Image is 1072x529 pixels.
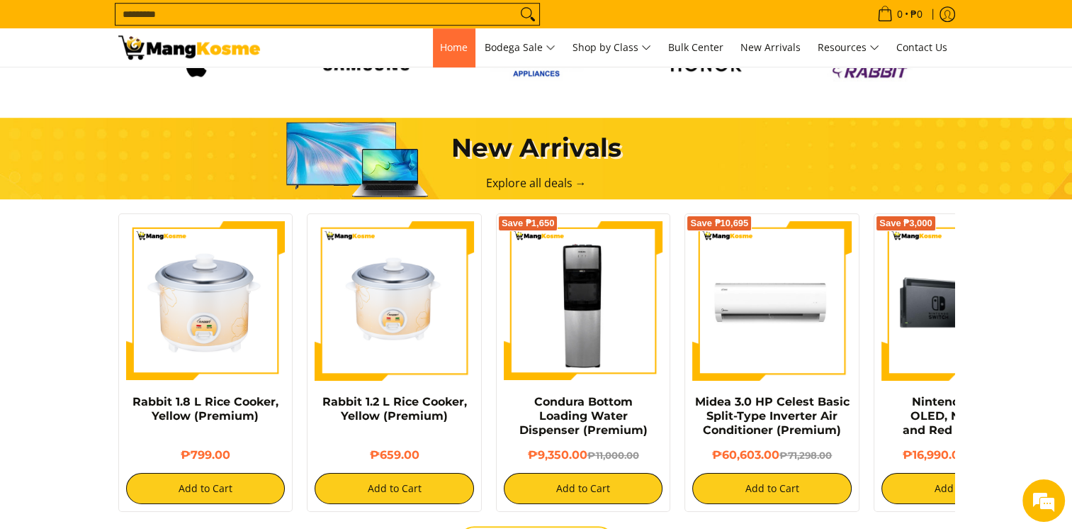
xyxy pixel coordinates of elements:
[504,473,663,504] button: Add to Cart
[881,448,1041,462] h6: ₱16,990.00
[668,40,723,54] span: Bulk Center
[322,395,466,423] a: Rabbit 1.2 L Rice Cooker, Yellow (Premium)
[692,448,852,462] h6: ₱60,603.00
[274,28,954,67] nav: Main Menu
[232,7,266,41] div: Minimize live chat window
[82,168,196,311] span: We're online!
[587,450,639,461] del: ₱11,000.00
[485,39,555,57] span: Bodega Sale
[519,395,648,437] a: Condura Bottom Loading Water Dispenser (Premium)
[7,367,270,416] textarea: Type your message and hit 'Enter'
[315,448,474,462] h6: ₱659.00
[126,221,286,381] img: https://mangkosme.com/products/rabbit-1-8-l-rice-cooker-yellow-class-a
[315,473,474,504] button: Add to Cart
[811,28,886,67] a: Resources
[126,448,286,462] h6: ₱799.00
[502,219,555,228] span: Save ₱1,650
[315,221,474,381] img: rabbit-1.2-liter-rice-cooker-yellow-full-view-mang-kosme
[881,473,1041,504] button: Add to Cart
[74,79,238,98] div: Chat with us now
[440,40,468,54] span: Home
[690,219,748,228] span: Save ₱10,695
[433,28,475,67] a: Home
[818,39,879,57] span: Resources
[881,221,1041,381] img: nintendo-switch-with-joystick-and-dock-full-view-mang-kosme
[889,28,954,67] a: Contact Us
[504,448,663,462] h6: ₱9,350.00
[895,9,905,19] span: 0
[486,175,587,191] a: Explore all deals →
[779,450,832,461] del: ₱71,298.00
[740,40,801,54] span: New Arrivals
[896,40,947,54] span: Contact Us
[661,28,730,67] a: Bulk Center
[902,395,1020,437] a: Nintendo Switch OLED, Neon Blue and Red (Premium)
[879,219,932,228] span: Save ₱3,000
[517,4,539,25] button: Search
[733,28,808,67] a: New Arrivals
[118,35,260,60] img: Mang Kosme: Your Home Appliances Warehouse Sale Partner!
[692,221,852,381] img: Midea 3.0 HP Celest Basic Split-Type Inverter Air Conditioner (Premium)
[695,395,850,437] a: Midea 3.0 HP Celest Basic Split-Type Inverter Air Conditioner (Premium)
[908,9,925,19] span: ₱0
[565,28,658,67] a: Shop by Class
[126,473,286,504] button: Add to Cart
[132,395,278,423] a: Rabbit 1.8 L Rice Cooker, Yellow (Premium)
[478,28,563,67] a: Bodega Sale
[504,221,663,381] img: Condura Bottom Loading Water Dispenser (Premium)
[692,473,852,504] button: Add to Cart
[873,6,927,22] span: •
[572,39,651,57] span: Shop by Class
